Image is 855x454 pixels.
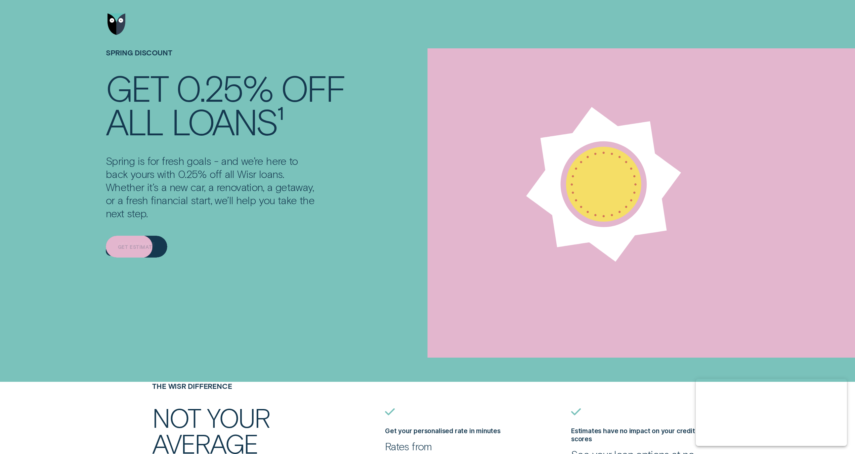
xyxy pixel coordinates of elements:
a: Get estimate [106,236,167,258]
div: Get [106,71,168,104]
h1: SPRING DISCOUNT [106,48,345,71]
img: Wisr [108,13,126,35]
div: Get estimate [118,245,155,249]
label: Estimates have no impact on your credit scores [571,427,695,443]
label: Get your personalised rate in minutes [385,427,501,435]
div: loans¹ [171,104,284,138]
h4: Get 0.25% off all loans¹ [106,71,345,138]
div: off [281,71,344,104]
h4: THE WISR DIFFERENCE [152,382,330,390]
p: Spring is for fresh goals - and we’re here to back yours with 0.25% off all Wisr loans. Whether i... [106,154,315,220]
div: all [106,104,163,138]
div: 0.25% [176,71,272,104]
